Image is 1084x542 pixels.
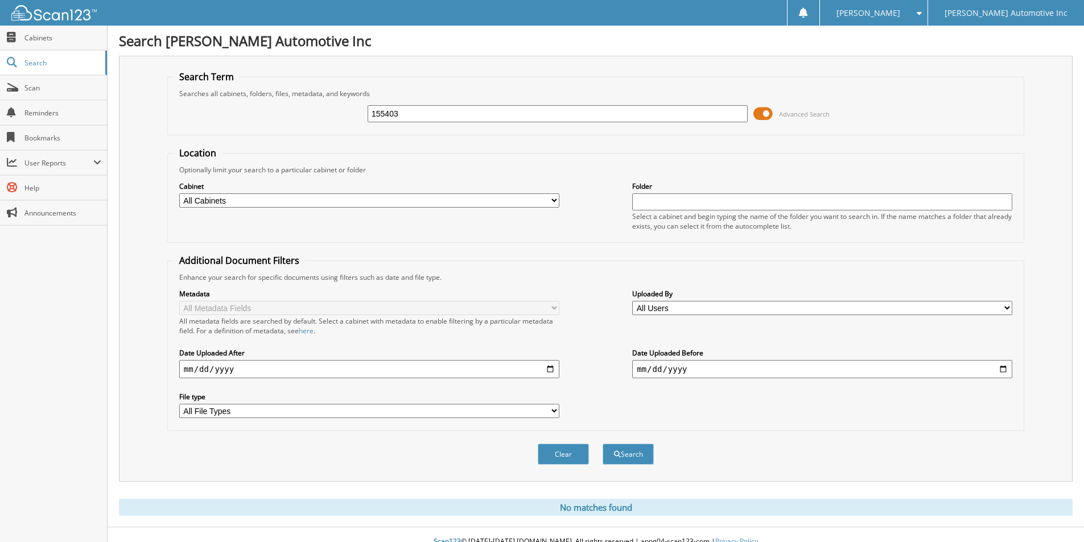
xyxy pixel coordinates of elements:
span: Announcements [24,208,101,218]
div: Searches all cabinets, folders, files, metadata, and keywords [174,89,1018,98]
label: Uploaded By [632,289,1012,299]
div: Select a cabinet and begin typing the name of the folder you want to search in. If the name match... [632,212,1012,231]
span: [PERSON_NAME] Automotive Inc [945,10,1067,16]
div: No matches found [119,499,1073,516]
legend: Additional Document Filters [174,254,305,267]
span: Help [24,183,101,193]
label: Date Uploaded After [179,348,559,358]
label: Folder [632,181,1012,191]
span: Advanced Search [779,110,830,118]
span: Search [24,58,100,68]
div: All metadata fields are searched by default. Select a cabinet with metadata to enable filtering b... [179,316,559,336]
button: Clear [538,444,589,465]
label: Date Uploaded Before [632,348,1012,358]
input: end [632,360,1012,378]
label: File type [179,392,559,402]
div: Optionally limit your search to a particular cabinet or folder [174,165,1018,175]
span: Cabinets [24,33,101,43]
div: Enhance your search for specific documents using filters such as date and file type. [174,272,1018,282]
legend: Search Term [174,71,240,83]
span: User Reports [24,158,93,168]
span: Scan [24,83,101,93]
span: [PERSON_NAME] [836,10,900,16]
legend: Location [174,147,222,159]
label: Metadata [179,289,559,299]
input: start [179,360,559,378]
a: here [299,326,314,336]
button: Search [603,444,654,465]
span: Reminders [24,108,101,118]
h1: Search [PERSON_NAME] Automotive Inc [119,31,1073,50]
label: Cabinet [179,181,559,191]
img: scan123-logo-white.svg [11,5,97,20]
span: Bookmarks [24,133,101,143]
